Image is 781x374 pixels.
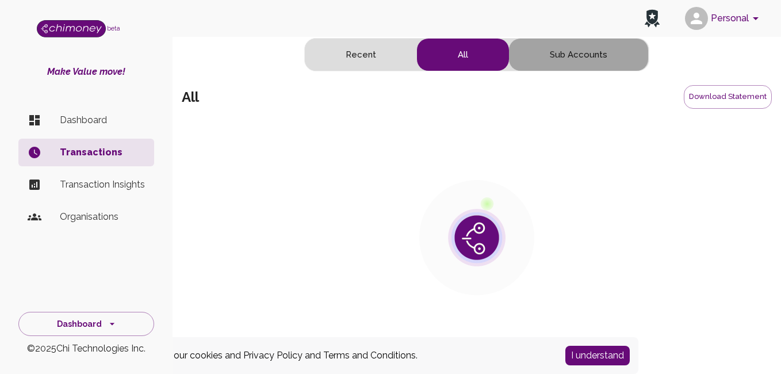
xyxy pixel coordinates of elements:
div: text alignment [304,38,649,71]
button: Download Statement [684,85,772,109]
button: Accept cookies [565,346,630,365]
button: all [417,39,509,71]
img: public [419,180,534,295]
p: Organisations [60,210,145,224]
button: subaccounts [509,39,648,71]
h5: all [182,88,199,106]
p: Transactions [60,146,145,159]
img: Logo [37,20,106,37]
a: Privacy Policy [243,350,303,361]
p: Dashboard [60,113,145,127]
a: Terms and Conditions [323,350,416,361]
button: Dashboard [18,312,154,337]
button: account of current user [680,3,767,33]
p: Transaction Insights [60,178,145,192]
div: By using this site, you are agreeing to our cookies and and . [14,349,548,362]
span: beta [107,25,120,32]
button: recent [305,39,417,71]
